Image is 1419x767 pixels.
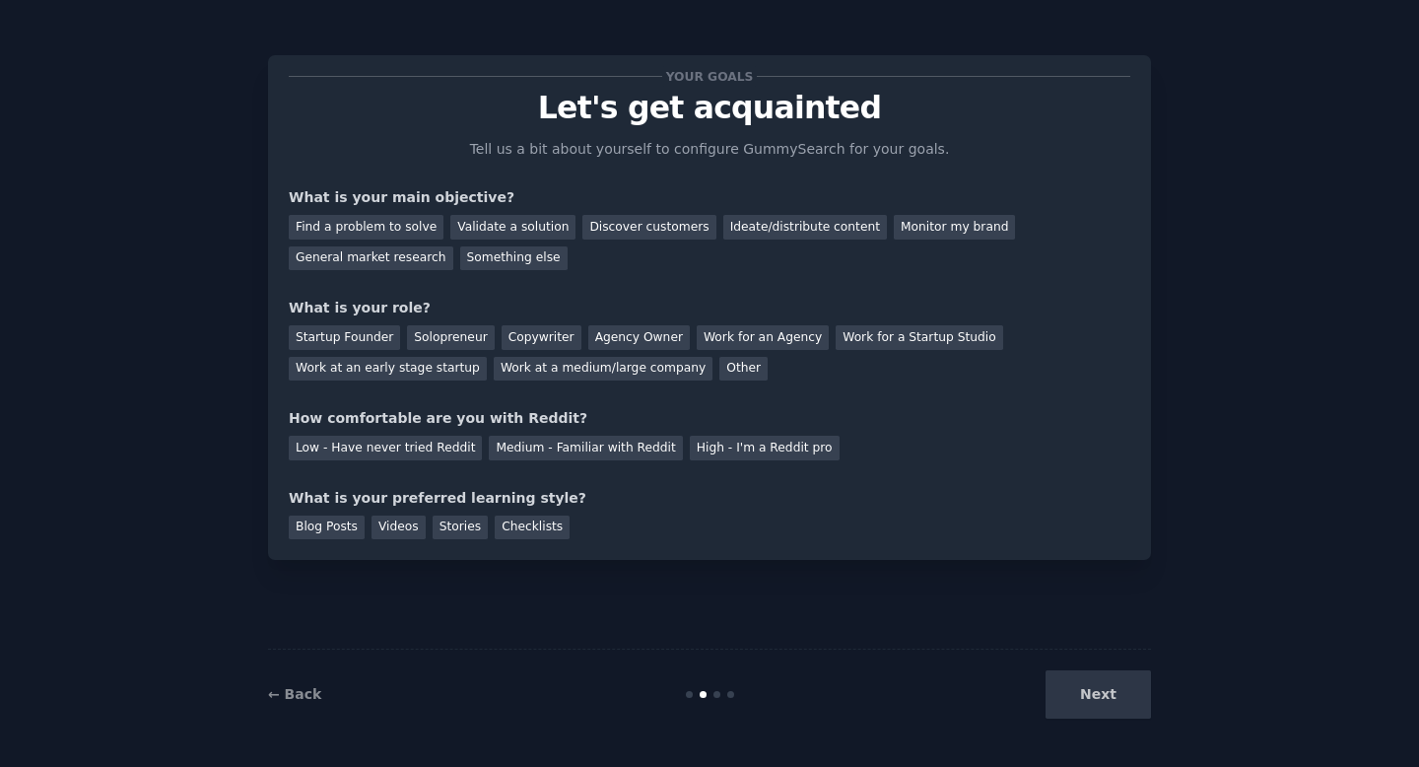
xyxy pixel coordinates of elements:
div: Blog Posts [289,516,365,540]
div: High - I'm a Reddit pro [690,436,840,460]
div: Solopreneur [407,325,494,350]
div: Videos [372,516,426,540]
div: Agency Owner [588,325,690,350]
div: How comfortable are you with Reddit? [289,408,1130,429]
a: ← Back [268,686,321,702]
div: Startup Founder [289,325,400,350]
div: What is your preferred learning style? [289,488,1130,509]
div: General market research [289,246,453,271]
div: Stories [433,516,488,540]
div: Monitor my brand [894,215,1015,240]
div: Medium - Familiar with Reddit [489,436,682,460]
div: Find a problem to solve [289,215,443,240]
div: Discover customers [582,215,715,240]
div: What is your role? [289,298,1130,318]
div: Ideate/distribute content [723,215,887,240]
div: What is your main objective? [289,187,1130,208]
p: Tell us a bit about yourself to configure GummySearch for your goals. [461,139,958,160]
div: Work at a medium/large company [494,357,712,382]
div: Low - Have never tried Reddit [289,436,482,460]
div: Copywriter [502,325,581,350]
div: Something else [460,246,568,271]
div: Validate a solution [450,215,575,240]
span: Your goals [662,66,757,87]
div: Checklists [495,516,570,540]
p: Let's get acquainted [289,91,1130,125]
div: Work at an early stage startup [289,357,487,382]
div: Work for an Agency [697,325,829,350]
div: Other [719,357,768,382]
div: Work for a Startup Studio [836,325,1002,350]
